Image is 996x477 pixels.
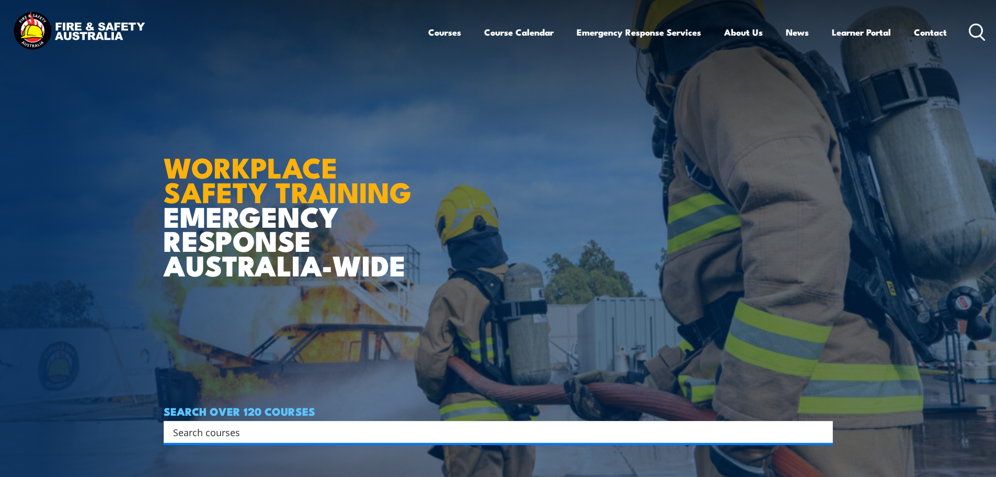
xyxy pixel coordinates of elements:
[832,18,891,46] a: Learner Portal
[164,128,419,277] h1: EMERGENCY RESPONSE AUSTRALIA-WIDE
[484,18,554,46] a: Course Calendar
[175,425,812,439] form: Search form
[914,18,947,46] a: Contact
[724,18,763,46] a: About Us
[164,405,833,417] h4: SEARCH OVER 120 COURSES
[577,18,701,46] a: Emergency Response Services
[173,424,810,440] input: Search input
[428,18,461,46] a: Courses
[164,145,411,213] strong: WORKPLACE SAFETY TRAINING
[786,18,809,46] a: News
[815,425,829,439] button: Search magnifier button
